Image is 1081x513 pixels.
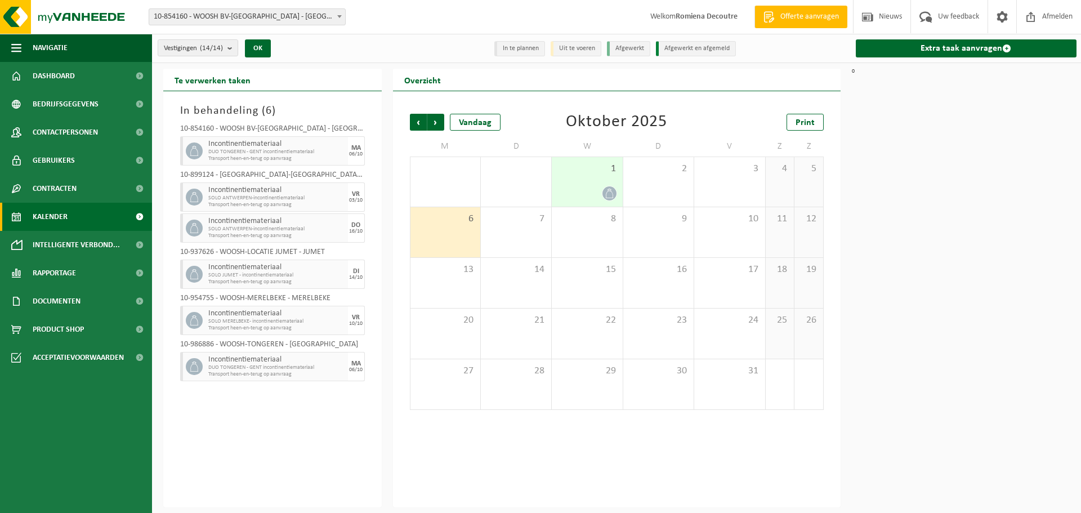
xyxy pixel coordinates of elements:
[33,259,76,287] span: Rapportage
[800,163,817,175] span: 5
[353,268,359,275] div: DI
[800,264,817,276] span: 19
[766,136,794,157] td: Z
[33,203,68,231] span: Kalender
[566,114,667,131] div: Oktober 2025
[623,136,694,157] td: D
[557,365,617,377] span: 29
[410,136,481,157] td: M
[351,145,361,151] div: MA
[349,198,363,203] div: 03/10
[351,360,361,367] div: MA
[552,136,623,157] td: W
[427,114,444,131] span: Volgende
[349,367,363,373] div: 06/10
[676,12,738,21] strong: Romiena Decoutre
[607,41,650,56] li: Afgewerkt
[266,105,272,117] span: 6
[349,151,363,157] div: 06/10
[700,365,759,377] span: 31
[551,41,601,56] li: Uit te voeren
[208,364,345,371] span: DUO TONGEREN - GENT incontinentiemateriaal
[349,275,363,280] div: 14/10
[629,365,688,377] span: 30
[796,118,815,127] span: Print
[33,146,75,175] span: Gebruikers
[410,114,427,131] span: Vorige
[180,341,365,352] div: 10-986886 - WOOSH-TONGEREN - [GEOGRAPHIC_DATA]
[800,213,817,225] span: 12
[351,222,360,229] div: DO
[486,213,546,225] span: 7
[754,6,847,28] a: Offerte aanvragen
[180,248,365,260] div: 10-937626 - WOOSH-LOCATIE JUMET - JUMET
[557,314,617,327] span: 22
[33,175,77,203] span: Contracten
[450,114,501,131] div: Vandaag
[486,264,546,276] span: 14
[778,11,842,23] span: Offerte aanvragen
[787,114,824,131] a: Print
[208,355,345,364] span: Incontinentiemateriaal
[800,314,817,327] span: 26
[794,136,823,157] td: Z
[33,34,68,62] span: Navigatie
[486,314,546,327] span: 21
[208,325,345,332] span: Transport heen-en-terug op aanvraag
[771,264,788,276] span: 18
[208,217,345,226] span: Incontinentiemateriaal
[557,213,617,225] span: 8
[208,371,345,378] span: Transport heen-en-terug op aanvraag
[656,41,736,56] li: Afgewerkt en afgemeld
[208,279,345,286] span: Transport heen-en-terug op aanvraag
[180,171,365,182] div: 10-899124 - [GEOGRAPHIC_DATA]-[GEOGRAPHIC_DATA] [GEOGRAPHIC_DATA] - [GEOGRAPHIC_DATA]
[856,39,1077,57] a: Extra taak aanvragen
[846,69,1076,507] div: 0
[33,118,98,146] span: Contactpersonen
[163,69,262,91] h2: Te verwerken taken
[700,264,759,276] span: 17
[700,213,759,225] span: 10
[164,40,223,57] span: Vestigingen
[208,226,345,233] span: SOLO ANTWERPEN-incontinentiemateriaal
[180,102,365,119] h3: In behandeling ( )
[481,136,552,157] td: D
[629,213,688,225] span: 9
[33,90,99,118] span: Bedrijfsgegevens
[208,186,345,195] span: Incontinentiemateriaal
[771,163,788,175] span: 4
[33,315,84,344] span: Product Shop
[416,213,475,225] span: 6
[208,233,345,239] span: Transport heen-en-terug op aanvraag
[629,314,688,327] span: 23
[208,202,345,208] span: Transport heen-en-terug op aanvraag
[149,8,346,25] span: 10-854160 - WOOSH BV-GENT - GENT
[486,365,546,377] span: 28
[208,149,345,155] span: DUO TONGEREN - GENT incontinentiemateriaal
[352,314,360,321] div: VR
[200,44,223,52] count: (14/14)
[208,195,345,202] span: SOLO ANTWERPEN-incontinentiemateriaal
[557,163,617,175] span: 1
[180,295,365,306] div: 10-954755 - WOOSH-MERELBEKE - MERELBEKE
[349,321,363,327] div: 10/10
[494,41,545,56] li: In te plannen
[180,125,365,136] div: 10-854160 - WOOSH BV-[GEOGRAPHIC_DATA] - [GEOGRAPHIC_DATA]
[416,314,475,327] span: 20
[771,213,788,225] span: 11
[416,264,475,276] span: 13
[629,163,688,175] span: 2
[208,140,345,149] span: Incontinentiemateriaal
[771,314,788,327] span: 25
[33,231,120,259] span: Intelligente verbond...
[700,163,759,175] span: 3
[208,318,345,325] span: SOLO MERELBEKE- incontinentiemateriaal
[208,263,345,272] span: Incontinentiemateriaal
[33,287,81,315] span: Documenten
[629,264,688,276] span: 16
[694,136,765,157] td: V
[149,9,345,25] span: 10-854160 - WOOSH BV-GENT - GENT
[33,62,75,90] span: Dashboard
[700,314,759,327] span: 24
[33,344,124,372] span: Acceptatievoorwaarden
